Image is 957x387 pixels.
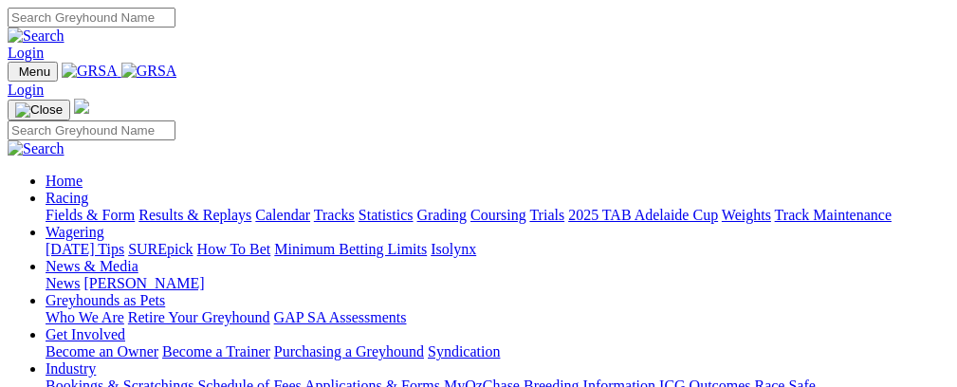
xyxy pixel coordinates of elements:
a: Login [8,82,44,98]
a: Isolynx [431,241,476,257]
input: Search [8,8,175,28]
div: Racing [46,207,949,224]
img: Search [8,140,64,157]
a: [PERSON_NAME] [83,275,204,291]
a: SUREpick [128,241,193,257]
div: Get Involved [46,343,949,360]
a: Grading [417,207,467,223]
a: News [46,275,80,291]
a: News & Media [46,258,138,274]
a: Calendar [255,207,310,223]
a: Coursing [470,207,526,223]
div: News & Media [46,275,949,292]
img: GRSA [62,63,118,80]
a: GAP SA Assessments [274,309,407,325]
a: Greyhounds as Pets [46,292,165,308]
span: Menu [19,64,50,79]
img: logo-grsa-white.png [74,99,89,114]
a: Minimum Betting Limits [274,241,427,257]
a: Racing [46,190,88,206]
a: Wagering [46,224,104,240]
a: Results & Replays [138,207,251,223]
a: Login [8,45,44,61]
a: Fields & Form [46,207,135,223]
a: Track Maintenance [775,207,892,223]
img: Close [15,102,63,118]
div: Wagering [46,241,949,258]
a: Retire Your Greyhound [128,309,270,325]
a: How To Bet [197,241,271,257]
a: Weights [722,207,771,223]
a: Syndication [428,343,500,359]
a: Trials [529,207,564,223]
img: Search [8,28,64,45]
img: GRSA [121,63,177,80]
a: Statistics [359,207,414,223]
a: Tracks [314,207,355,223]
a: Who We Are [46,309,124,325]
button: Toggle navigation [8,62,58,82]
a: [DATE] Tips [46,241,124,257]
a: Home [46,173,83,189]
a: Purchasing a Greyhound [274,343,424,359]
input: Search [8,120,175,140]
a: Become a Trainer [162,343,270,359]
a: Industry [46,360,96,377]
a: 2025 TAB Adelaide Cup [568,207,718,223]
button: Toggle navigation [8,100,70,120]
a: Become an Owner [46,343,158,359]
div: Greyhounds as Pets [46,309,949,326]
a: Get Involved [46,326,125,342]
